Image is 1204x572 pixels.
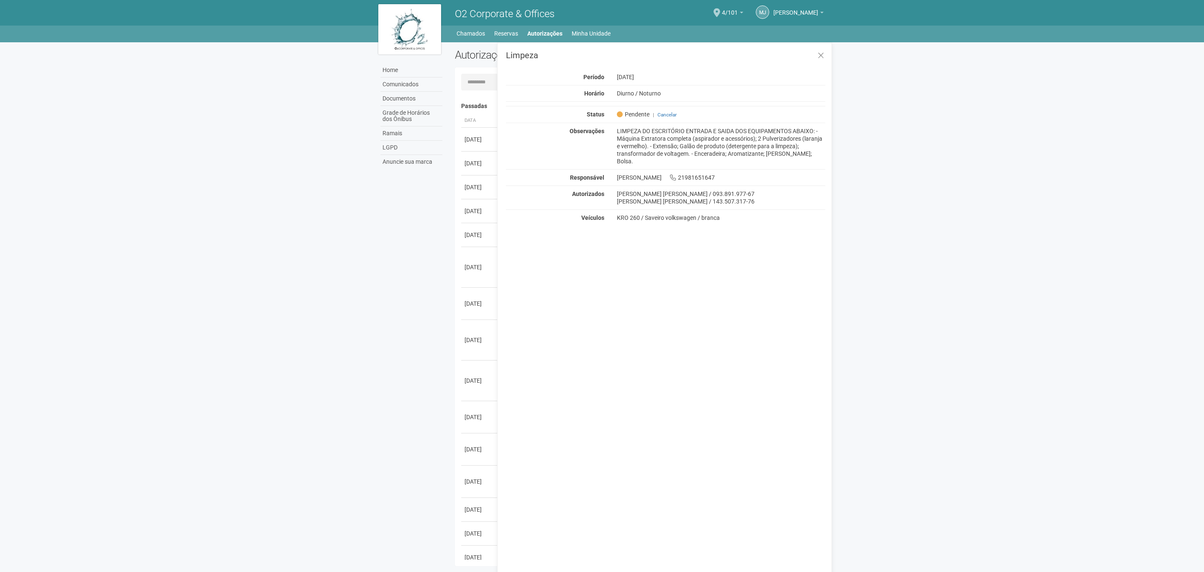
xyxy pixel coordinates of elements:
a: Comunicados [380,77,442,92]
div: [DATE] [465,413,495,421]
span: O2 Corporate & Offices [455,8,555,20]
div: LIMPEZA DO ESCRITÓRIO ENTRADA E SAIDA DOS EQUIPAMENTOS ABAIXO: - Máquina Extratora completa (aspi... [611,127,832,165]
h4: Passadas [461,103,820,109]
h3: Limpeza [506,51,825,59]
strong: Responsável [570,174,604,181]
span: Marcelle Junqueiro [773,1,818,16]
span: 4/101 [722,1,738,16]
div: [PERSON_NAME] [PERSON_NAME] / 143.507.317-76 [617,198,826,205]
h2: Autorizações [455,49,634,61]
a: Reservas [494,28,518,39]
div: KRO 260 / Saveiro volkswagen / branca [617,214,826,222]
div: [DATE] [465,207,495,215]
a: Documentos [380,92,442,106]
div: [DATE] [465,135,495,144]
img: logo.jpg [378,4,441,54]
strong: Status [587,111,604,118]
strong: Horário [584,90,604,97]
div: Diurno / Noturno [611,90,832,97]
a: MJ [756,5,769,19]
a: [PERSON_NAME] [773,10,824,17]
div: [DATE] [465,477,495,486]
a: Ramais [380,126,442,141]
strong: Período [583,74,604,80]
a: Anuncie sua marca [380,155,442,169]
a: Autorizações [527,28,562,39]
a: Home [380,63,442,77]
div: [DATE] [465,445,495,453]
div: [DATE] [465,376,495,385]
span: Pendente [617,111,649,118]
div: [DATE] [465,529,495,538]
div: [DATE] [465,159,495,167]
div: [DATE] [611,73,832,81]
a: LGPD [380,141,442,155]
div: [DATE] [465,505,495,514]
strong: Observações [570,128,604,134]
strong: Veículos [581,214,604,221]
a: 4/101 [722,10,743,17]
span: | [653,112,654,118]
strong: Autorizados [572,191,604,197]
a: Cancelar [657,112,677,118]
th: Data [461,114,499,128]
a: Minha Unidade [572,28,611,39]
div: [DATE] [465,299,495,308]
div: [PERSON_NAME] 21981651647 [611,174,832,181]
div: [DATE] [465,553,495,562]
div: [PERSON_NAME] [PERSON_NAME] / 093.891.977-67 [617,190,826,198]
div: [DATE] [465,231,495,239]
div: [DATE] [465,263,495,271]
a: Chamados [457,28,485,39]
a: Grade de Horários dos Ônibus [380,106,442,126]
div: [DATE] [465,336,495,344]
div: [DATE] [465,183,495,191]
